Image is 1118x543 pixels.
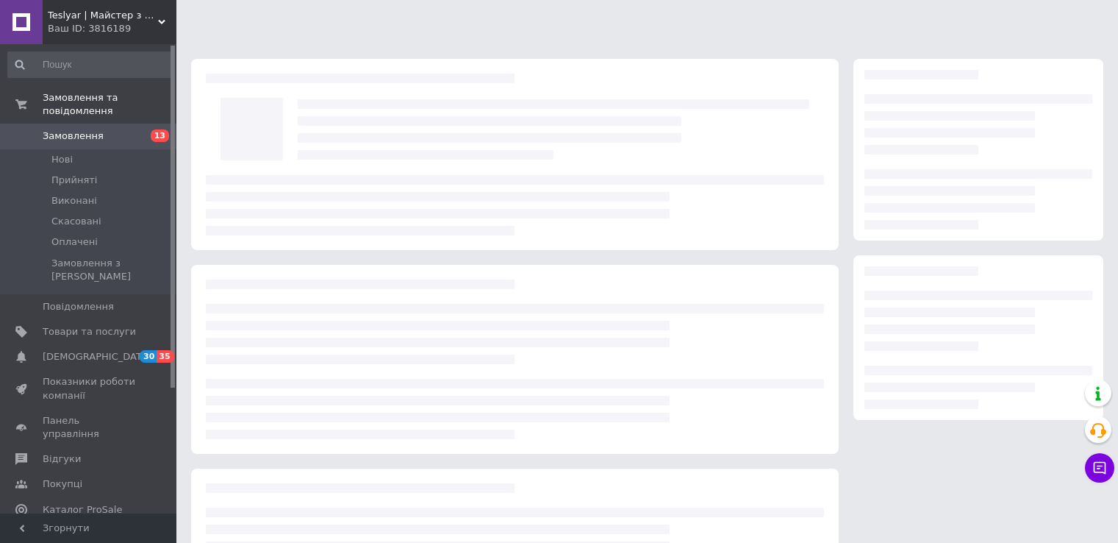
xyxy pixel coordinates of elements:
span: 30 [140,350,157,363]
span: Teslyar | Майстер з організації простору [48,9,158,22]
span: Замовлення [43,129,104,143]
span: Нові [51,153,73,166]
span: Відгуки [43,452,81,466]
span: Виконані [51,194,97,207]
span: Покупці [43,478,82,491]
span: Замовлення та повідомлення [43,91,176,118]
span: Скасовані [51,215,101,228]
button: Чат з покупцем [1085,453,1114,483]
span: Повідомлення [43,300,114,313]
span: 35 [157,350,173,363]
span: Замовлення з [PERSON_NAME] [51,257,172,283]
span: 13 [151,129,169,142]
span: Прийняті [51,174,97,187]
span: Панель управління [43,414,136,441]
span: Товари та послуги [43,325,136,338]
div: Ваш ID: 3816189 [48,22,176,35]
span: Показники роботи компанії [43,375,136,402]
span: Оплачені [51,235,98,249]
span: Каталог ProSale [43,503,122,517]
input: Пошук [7,52,173,78]
span: [DEMOGRAPHIC_DATA] [43,350,151,363]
